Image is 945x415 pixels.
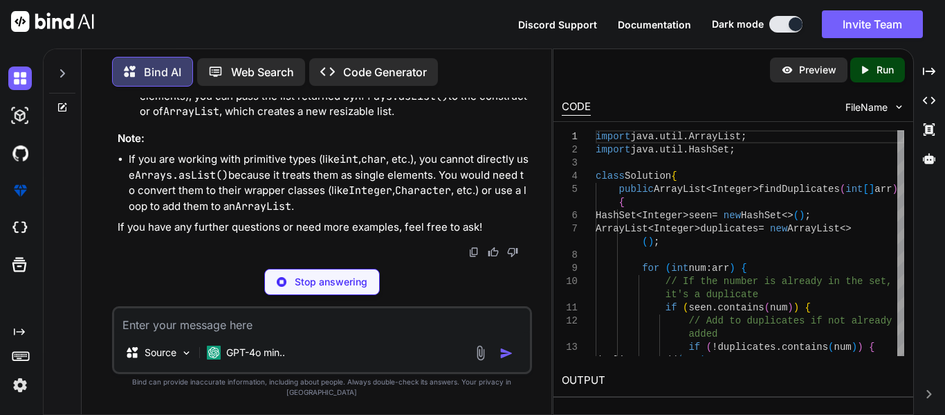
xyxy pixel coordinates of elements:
[395,184,451,197] code: Character
[648,223,654,234] span: <
[562,262,578,275] div: 9
[683,210,688,221] span: >
[782,342,828,353] span: contains
[231,64,294,80] p: Web Search
[805,302,811,313] span: {
[553,364,913,397] h2: OUTPUT
[361,152,386,166] code: char
[642,210,683,221] span: Integer
[706,355,712,366] span: ;
[729,263,735,274] span: )
[472,345,488,361] img: attachment
[863,184,869,195] span: [
[712,17,764,31] span: Dark mode
[729,144,735,155] span: ;
[207,346,221,360] img: GPT-4o mini
[562,183,578,196] div: 5
[666,263,671,274] span: (
[8,179,32,202] img: premium
[562,157,578,170] div: 3
[625,170,671,182] span: Solution
[828,342,834,353] span: (
[712,263,729,274] span: arr
[852,342,857,353] span: )
[683,144,688,155] span: .
[518,17,597,32] button: Discord Support
[226,346,285,360] p: GPT-4o min..
[619,197,625,208] span: {
[659,144,683,155] span: util
[8,104,32,127] img: darkAi-studio
[688,328,717,339] span: added
[654,144,659,155] span: .
[642,236,648,247] span: (
[869,342,874,353] span: {
[343,64,427,80] p: Code Generator
[562,209,578,222] div: 6
[355,89,448,103] code: Arrays.asList()
[654,355,659,366] span: .
[666,276,892,287] span: // If the number is already in the set,
[562,99,591,116] div: CODE
[799,63,836,77] p: Preview
[562,315,578,328] div: 12
[596,170,625,182] span: class
[695,223,700,234] span: >
[562,354,578,367] div: 14
[793,302,799,313] span: )
[706,342,712,353] span: (
[562,249,578,262] div: 8
[654,131,659,142] span: .
[630,131,654,142] span: java
[717,342,776,353] span: duplicates
[562,301,578,315] div: 11
[770,223,787,234] span: new
[8,67,32,90] img: darkChat
[741,263,746,274] span: {
[666,302,677,313] span: if
[659,355,677,366] span: add
[349,184,392,197] code: Integer
[129,152,529,214] li: If you are working with primitive types (like , , etc.), you cannot directly use because it treat...
[562,341,578,354] div: 13
[688,263,706,274] span: num
[712,302,717,313] span: .
[11,11,94,32] img: Bind AI
[562,130,578,143] div: 1
[596,144,630,155] span: import
[793,210,799,221] span: (
[787,223,851,234] span: ArrayList<>
[642,263,659,274] span: for
[8,216,32,240] img: cloudideIcon
[799,210,805,221] span: )
[717,302,764,313] span: contains
[688,131,741,142] span: ArrayList
[706,263,712,274] span: :
[659,131,683,142] span: util
[562,275,578,288] div: 10
[683,355,700,366] span: num
[764,302,770,313] span: (
[688,315,892,326] span: // Add to duplicates if not already
[118,220,529,236] p: If you have any further questions or need more examples, feel free to ask!
[874,184,892,195] span: arr
[822,10,923,38] button: Invite Team
[706,184,712,195] span: <
[666,289,758,300] span: it's a duplicate
[688,144,729,155] span: HashSet
[845,184,863,195] span: int
[845,100,888,114] span: FileName
[741,131,746,142] span: ;
[112,377,532,398] p: Bind can provide inaccurate information, including about people. Always double-check its answers....
[840,184,845,195] span: (
[787,302,793,313] span: )
[712,210,717,221] span: =
[618,17,691,32] button: Documentation
[518,19,597,30] span: Discord Support
[235,200,291,213] code: ArrayList
[869,184,874,195] span: ]
[145,346,176,360] p: Source
[596,355,654,366] span: duplicates
[654,236,659,247] span: ;
[683,302,688,313] span: (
